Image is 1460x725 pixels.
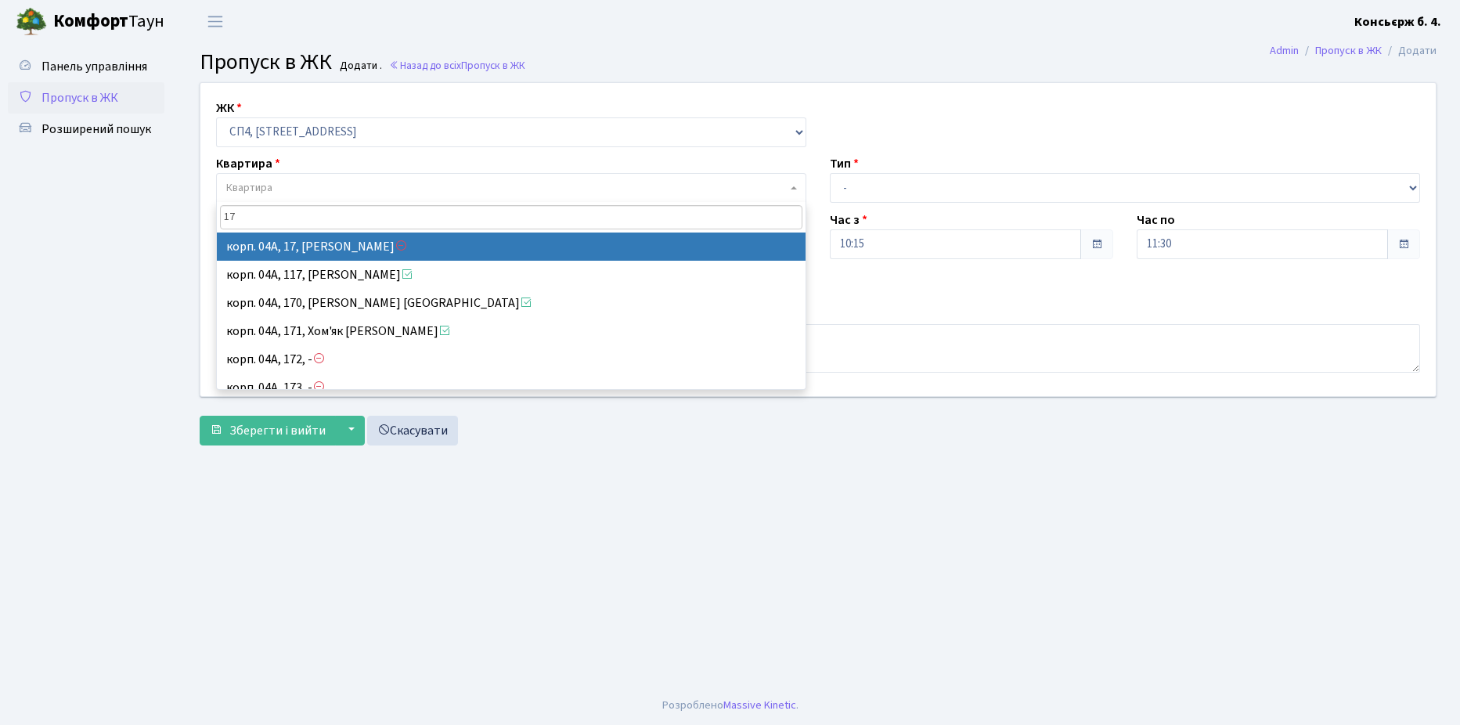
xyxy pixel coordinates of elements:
li: Додати [1382,42,1437,60]
label: Квартира [216,154,280,173]
a: Консьєрж б. 4. [1354,13,1441,31]
a: Admin [1270,42,1299,59]
nav: breadcrumb [1246,34,1460,67]
a: Пропуск в ЖК [8,82,164,114]
li: корп. 04А, 17, [PERSON_NAME] [217,233,806,261]
li: корп. 04А, 117, [PERSON_NAME] [217,261,806,289]
label: Час з [830,211,867,229]
label: ЖК [216,99,242,117]
span: Квартира [226,180,272,196]
a: Панель управління [8,51,164,82]
div: Розроблено . [662,697,798,714]
span: Зберегти і вийти [229,422,326,439]
span: Пропуск в ЖК [41,89,118,106]
li: корп. 04А, 172, - [217,345,806,373]
label: Час по [1137,211,1175,229]
span: Пропуск в ЖК [200,46,332,78]
span: Пропуск в ЖК [461,58,525,73]
b: Комфорт [53,9,128,34]
a: Massive Kinetic [723,697,796,713]
img: logo.png [16,6,47,38]
a: Назад до всіхПропуск в ЖК [389,58,525,73]
button: Переключити навігацію [196,9,235,34]
span: Панель управління [41,58,147,75]
a: Скасувати [367,416,458,445]
label: Тип [830,154,859,173]
span: Таун [53,9,164,35]
small: Додати . [337,60,382,73]
li: корп. 04А, 171, Хом'як [PERSON_NAME] [217,317,806,345]
a: Пропуск в ЖК [1315,42,1382,59]
a: Розширений пошук [8,114,164,145]
span: Розширений пошук [41,121,151,138]
li: корп. 04А, 173, - [217,373,806,402]
button: Зберегти і вийти [200,416,336,445]
li: корп. 04А, 170, [PERSON_NAME] [GEOGRAPHIC_DATA] [217,289,806,317]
